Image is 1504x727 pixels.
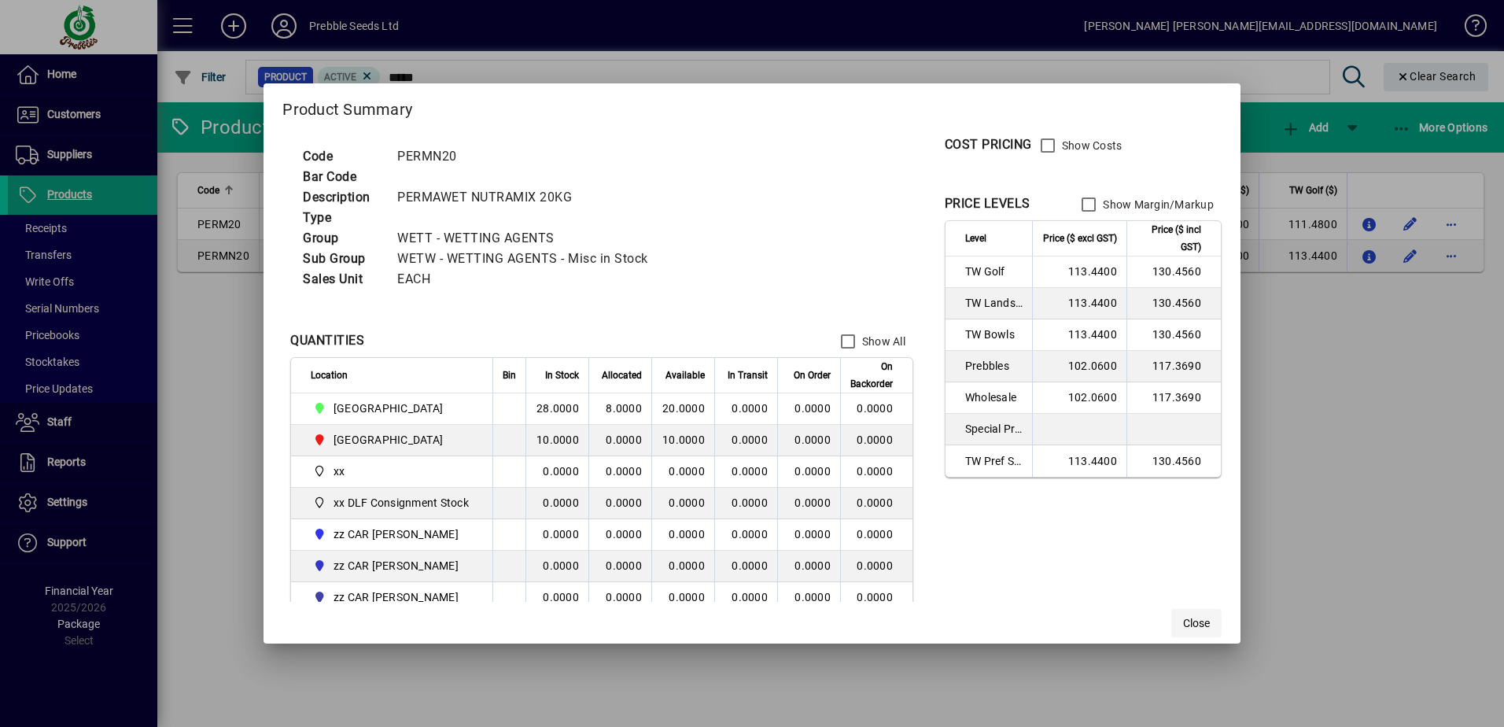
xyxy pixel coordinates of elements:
span: Available [665,367,705,384]
span: Special Price [965,421,1023,437]
span: xx DLF Consignment Stock [311,493,475,512]
span: Close [1183,615,1210,632]
span: Price ($ excl GST) [1043,230,1117,247]
td: 0.0000 [588,425,651,456]
td: 0.0000 [651,551,714,582]
td: 8.0000 [588,393,651,425]
td: 0.0000 [525,551,588,582]
td: 113.4400 [1032,319,1126,351]
td: 117.3690 [1126,351,1221,382]
span: 0.0000 [794,559,831,572]
span: Wholesale [965,389,1023,405]
td: WETW - WETTING AGENTS - Misc in Stock [389,249,667,269]
div: PRICE LEVELS [945,194,1030,213]
td: 117.3690 [1126,382,1221,414]
td: 10.0000 [651,425,714,456]
label: Show All [859,334,905,349]
td: 0.0000 [840,393,912,425]
span: Allocated [602,367,642,384]
span: 0.0000 [732,465,768,478]
td: 113.4400 [1032,288,1126,319]
span: On Order [794,367,831,384]
td: 20.0000 [651,393,714,425]
span: xx [334,463,345,479]
td: 0.0000 [588,582,651,614]
td: 130.4560 [1126,256,1221,288]
span: zz CAR CRAIG B [311,556,475,575]
td: 0.0000 [588,519,651,551]
span: zz CAR [PERSON_NAME] [334,589,459,605]
span: TW Landscaper [965,295,1023,311]
td: 0.0000 [840,488,912,519]
td: PERMN20 [389,146,667,167]
span: 0.0000 [732,496,768,509]
td: 113.4400 [1032,256,1126,288]
td: 0.0000 [588,551,651,582]
span: [GEOGRAPHIC_DATA] [334,400,443,416]
span: 0.0000 [732,591,768,603]
span: TW Pref Sup [965,453,1023,469]
span: 0.0000 [732,434,768,446]
td: Description [295,187,389,208]
div: QUANTITIES [290,331,364,350]
td: Code [295,146,389,167]
span: 0.0000 [794,434,831,446]
td: 130.4560 [1126,445,1221,477]
td: 0.0000 [840,456,912,488]
label: Show Costs [1059,138,1122,153]
td: 10.0000 [525,425,588,456]
td: 0.0000 [525,488,588,519]
td: 0.0000 [588,456,651,488]
td: 0.0000 [840,519,912,551]
span: TW Golf [965,264,1023,279]
span: Level [965,230,986,247]
span: 0.0000 [732,559,768,572]
td: PERMAWET NUTRAMIX 20KG [389,187,667,208]
td: Group [295,228,389,249]
span: On Backorder [850,358,893,393]
td: EACH [389,269,667,290]
span: PALMERSTON NORTH [311,430,475,449]
span: zz CAR [PERSON_NAME] [334,526,459,542]
span: 0.0000 [794,591,831,603]
td: Bar Code [295,167,389,187]
td: 102.0600 [1032,351,1126,382]
span: 0.0000 [794,465,831,478]
td: Sales Unit [295,269,389,290]
td: 0.0000 [525,582,588,614]
td: 0.0000 [840,582,912,614]
td: 130.4560 [1126,319,1221,351]
td: 0.0000 [525,519,588,551]
span: xx [311,462,475,481]
td: 102.0600 [1032,382,1126,414]
span: TW Bowls [965,327,1023,342]
h2: Product Summary [264,83,1240,129]
span: 0.0000 [732,528,768,541]
td: 130.4560 [1126,288,1221,319]
span: zz CAR CARL [311,525,475,544]
span: xx DLF Consignment Stock [334,495,469,511]
td: 0.0000 [651,456,714,488]
td: Sub Group [295,249,389,269]
td: WETT - WETTING AGENTS [389,228,667,249]
td: 0.0000 [840,425,912,456]
span: [GEOGRAPHIC_DATA] [334,432,443,448]
span: Prebbles [965,358,1023,374]
td: Type [295,208,389,228]
label: Show Margin/Markup [1100,197,1214,212]
td: 0.0000 [651,582,714,614]
button: Close [1171,609,1222,637]
span: zz CAR [PERSON_NAME] [334,558,459,574]
td: 28.0000 [525,393,588,425]
span: Location [311,367,348,384]
td: 113.4400 [1032,445,1126,477]
span: Bin [503,367,516,384]
span: Price ($ incl GST) [1137,221,1201,256]
td: 0.0000 [651,488,714,519]
span: CHRISTCHURCH [311,399,475,418]
span: 0.0000 [794,496,831,509]
span: 0.0000 [794,402,831,415]
span: 0.0000 [794,528,831,541]
span: In Transit [728,367,768,384]
td: 0.0000 [525,456,588,488]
